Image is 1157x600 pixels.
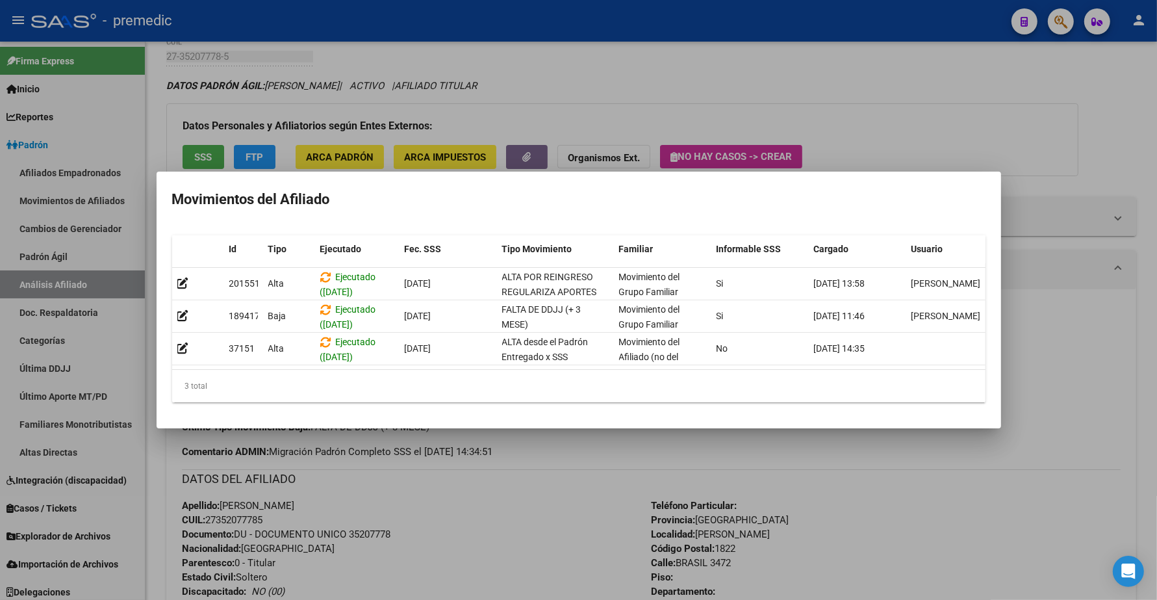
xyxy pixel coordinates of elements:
span: Movimiento del Grupo Familiar [619,304,680,330]
span: Baja [268,311,286,321]
datatable-header-cell: Informable SSS [711,235,809,263]
span: No [717,343,728,354]
span: [DATE] [405,343,431,354]
span: Id [229,244,237,254]
datatable-header-cell: Id [224,235,263,263]
div: 3 total [172,370,985,402]
span: Si [717,311,724,321]
datatable-header-cell: Ejecutado [315,235,400,263]
span: 201551 [229,278,261,289]
datatable-header-cell: Tipo [263,235,315,263]
span: Informable SSS [717,244,782,254]
datatable-header-cell: Tipo Movimiento [497,235,614,263]
span: [DATE] [405,311,431,321]
div: Open Intercom Messenger [1113,556,1144,587]
datatable-header-cell: Fec. SSS [400,235,497,263]
h2: Movimientos del Afiliado [172,187,985,212]
span: Movimiento del Grupo Familiar [619,272,680,297]
span: [DATE] 14:35 [814,343,865,354]
datatable-header-cell: Familiar [614,235,711,263]
span: ALTA desde el Padrón Entregado x SSS [502,337,589,362]
span: Ejecutado ([DATE]) [320,304,376,330]
datatable-header-cell: Cargado [809,235,906,263]
span: Cargado [814,244,849,254]
span: Alta [268,278,285,289]
span: [DATE] 13:58 [814,278,865,289]
span: [DATE] 11:46 [814,311,865,321]
span: 189417 [229,311,261,321]
span: Usuario [911,244,943,254]
span: Ejecutado [320,244,362,254]
span: Ejecutado ([DATE]) [320,272,376,297]
span: [PERSON_NAME] [911,311,981,321]
span: Tipo Movimiento [502,244,572,254]
span: Si [717,278,724,289]
span: [PERSON_NAME] [911,278,981,289]
span: Tipo [268,244,287,254]
span: ALTA POR REINGRESO REGULARIZA APORTES (AFIP) [502,272,597,312]
span: [DATE] [405,278,431,289]
span: FALTA DE DDJJ (+ 3 MESE) [502,304,581,330]
datatable-header-cell: Usuario [906,235,1004,263]
span: Ejecutado ([DATE]) [320,337,376,362]
span: 37151 [229,343,255,354]
span: Familiar [619,244,654,254]
span: Alta [268,343,285,354]
span: Movimiento del Afiliado (no del grupo) [619,337,680,377]
span: Fec. SSS [405,244,442,254]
